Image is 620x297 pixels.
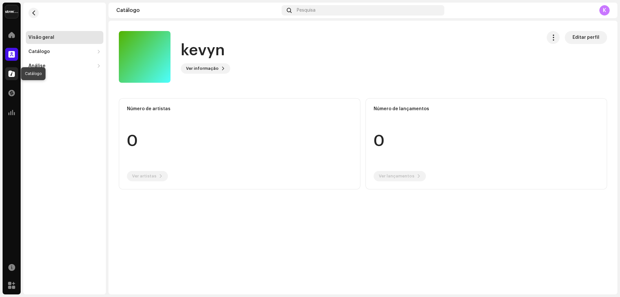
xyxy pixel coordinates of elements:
[28,63,46,69] div: Análise
[181,40,225,61] h1: kevyn
[5,5,18,18] img: 408b884b-546b-4518-8448-1008f9c76b02
[119,98,360,189] re-o-card-data: Número de artistas
[366,98,607,189] re-o-card-data: Número de lançamentos
[26,45,103,58] re-m-nav-dropdown: Catálogo
[116,8,279,13] div: Catálogo
[26,59,103,72] re-m-nav-dropdown: Análise
[573,31,599,44] span: Editar perfil
[297,8,315,13] span: Pesquisa
[186,62,219,75] span: Ver informação
[181,63,230,74] button: Ver informação
[26,31,103,44] re-m-nav-item: Visão geral
[565,31,607,44] button: Editar perfil
[28,49,50,54] div: Catálogo
[599,5,610,16] div: K
[28,35,54,40] div: Visão geral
